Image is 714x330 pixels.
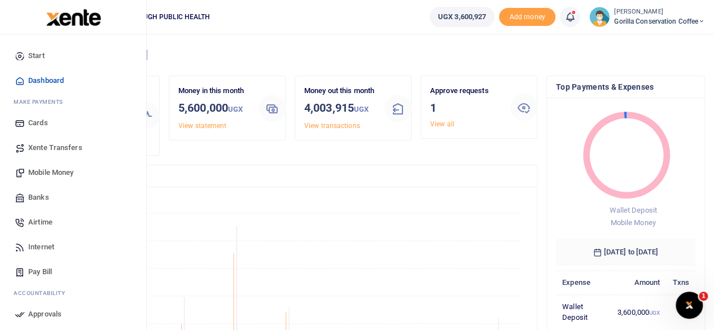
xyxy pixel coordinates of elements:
[304,122,360,130] a: View transactions
[46,9,101,26] img: logo-large
[22,289,65,297] span: countability
[178,99,249,118] h3: 5,600,000
[28,241,54,253] span: Internet
[9,284,137,302] li: Ac
[28,309,62,320] span: Approvals
[228,105,243,113] small: UGX
[425,7,499,27] li: Wallet ballance
[499,8,555,27] span: Add money
[28,142,82,153] span: Xente Transfers
[676,292,703,319] iframe: Intercom live chat
[9,135,137,160] a: Xente Transfers
[9,68,137,93] a: Dashboard
[178,85,249,97] p: Money in this month
[430,120,454,128] a: View all
[9,210,137,235] a: Airtime
[556,294,611,329] td: Wallet Deposit
[430,7,494,27] a: UGX 3,600,927
[28,75,64,86] span: Dashboard
[45,12,101,21] a: logo-small logo-large logo-large
[556,81,695,93] h4: Top Payments & Expenses
[611,294,667,329] td: 3,600,000
[614,7,705,17] small: [PERSON_NAME]
[556,270,611,294] th: Expense
[609,206,656,214] span: Wallet Deposit
[430,99,501,116] h3: 1
[589,7,705,27] a: profile-user [PERSON_NAME] Gorilla Conservation Coffee
[9,160,137,185] a: Mobile Money
[499,8,555,27] li: Toup your wallet
[614,16,705,27] span: Gorilla Conservation Coffee
[9,235,137,259] a: Internet
[611,270,667,294] th: Amount
[499,12,555,20] a: Add money
[28,266,52,278] span: Pay Bill
[9,185,137,210] a: Banks
[19,98,63,106] span: ake Payments
[556,239,695,266] h6: [DATE] to [DATE]
[438,11,486,23] span: UGX 3,600,927
[28,217,52,228] span: Airtime
[649,310,660,316] small: UGX
[28,117,48,129] span: Cards
[52,170,528,182] h4: Transactions Overview
[589,7,610,27] img: profile-user
[354,105,369,113] small: UGX
[9,302,137,327] a: Approvals
[9,111,137,135] a: Cards
[9,259,137,284] a: Pay Bill
[9,43,137,68] a: Start
[666,270,695,294] th: Txns
[9,93,137,111] li: M
[28,50,45,61] span: Start
[43,49,705,61] h4: Hello [PERSON_NAME]
[28,167,73,178] span: Mobile Money
[666,294,695,329] td: 1
[28,192,49,203] span: Banks
[430,85,501,97] p: Approve requests
[304,85,375,97] p: Money out this month
[178,122,226,130] a: View statement
[304,99,375,118] h3: 4,003,915
[699,292,708,301] span: 1
[610,218,655,227] span: Mobile Money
